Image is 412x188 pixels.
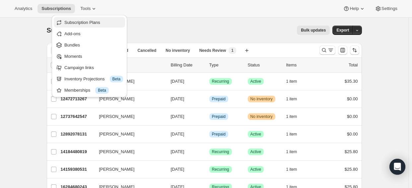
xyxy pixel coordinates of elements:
[80,6,91,11] span: Tools
[11,4,36,13] button: Analytics
[95,111,162,122] button: [PERSON_NAME]
[54,51,125,61] button: Moments
[297,26,330,35] button: Bulk updates
[99,62,166,68] p: Customer
[166,48,190,53] span: No inventory
[61,131,94,138] p: 12892078131
[99,148,135,155] span: [PERSON_NAME]
[171,167,184,172] span: [DATE]
[15,6,32,11] span: Analytics
[64,20,100,25] span: Subscription Plans
[250,96,273,102] span: No inventory
[64,43,80,47] span: Bundles
[64,54,82,59] span: Moments
[199,48,226,53] span: Needs Review
[347,114,358,119] span: $0.00
[286,114,297,119] span: 1 item
[64,65,94,70] span: Campaign links
[64,76,123,82] div: Inventory Projections
[61,165,358,174] div: 14159380531[PERSON_NAME][DATE]SuccessRecurringSuccessActive1 item$25.80
[112,76,121,82] span: Beta
[250,114,273,119] span: No inventory
[37,4,75,13] button: Subscriptions
[99,113,135,120] span: [PERSON_NAME]
[95,129,162,140] button: [PERSON_NAME]
[381,6,397,11] span: Settings
[76,4,101,13] button: Tools
[212,96,226,102] span: Prepaid
[319,46,335,55] button: Search and filter results
[54,17,125,28] button: Subscription Plans
[64,87,123,94] div: Memberships
[212,114,226,119] span: Prepaid
[61,130,358,139] div: 12892078131[PERSON_NAME][DATE]InfoPrepaidSuccessActive1 item$0.00
[209,62,242,68] div: Type
[54,73,125,84] button: Inventory Projections
[61,77,358,86] div: 16272130099[PERSON_NAME][DATE]SuccessRecurringSuccessActive1 item$35.30
[241,46,252,55] button: Create new view
[286,96,297,102] span: 1 item
[99,166,135,173] span: [PERSON_NAME]
[338,46,347,55] button: Customize table column order and visibility
[212,149,229,154] span: Recurring
[47,27,90,34] span: Subscriptions
[61,148,94,155] p: 14184480819
[248,62,281,68] p: Status
[54,62,125,73] button: Campaign links
[212,167,229,172] span: Recurring
[347,96,358,101] span: $0.00
[301,28,326,33] span: Bulk updates
[350,46,359,55] button: Sort the results
[345,167,358,172] span: $25.80
[345,149,358,154] span: $25.80
[95,146,162,157] button: [PERSON_NAME]
[61,166,94,173] p: 14159380531
[61,147,358,156] div: 14184480819[PERSON_NAME][DATE]SuccessRecurringSuccessActive1 item$25.80
[286,165,305,174] button: 1 item
[171,79,184,84] span: [DATE]
[95,164,162,175] button: [PERSON_NAME]
[61,112,358,121] div: 12737642547[PERSON_NAME][DATE]InfoPrepaidWarningNo inventory1 item$0.00
[250,132,261,137] span: Active
[345,79,358,84] span: $35.30
[171,62,204,68] p: Billing Date
[332,26,353,35] button: Export
[347,132,358,137] span: $0.00
[61,94,358,104] div: 12472713267[PERSON_NAME][DATE]InfoPrepaidWarningNo inventory1 item$0.00
[54,28,125,39] button: Add-ons
[286,77,305,86] button: 1 item
[336,28,349,33] span: Export
[99,131,135,138] span: [PERSON_NAME]
[286,94,305,104] button: 1 item
[54,40,125,50] button: Bundles
[286,79,297,84] span: 1 item
[339,4,369,13] button: Help
[250,149,261,154] span: Active
[61,62,358,68] div: IDCustomerBilling DateTypeStatusItemsTotal
[41,6,71,11] span: Subscriptions
[350,6,359,11] span: Help
[286,132,297,137] span: 1 item
[138,48,157,53] span: Cancelled
[54,85,125,95] button: Memberships
[250,167,261,172] span: Active
[64,31,80,36] span: Add-ons
[286,112,305,121] button: 1 item
[171,96,184,101] span: [DATE]
[349,62,358,68] p: Total
[286,130,305,139] button: 1 item
[286,62,319,68] div: Items
[389,159,405,175] div: Open Intercom Messenger
[286,149,297,154] span: 1 item
[171,132,184,137] span: [DATE]
[212,132,226,137] span: Prepaid
[286,147,305,156] button: 1 item
[171,149,184,154] span: [DATE]
[171,114,184,119] span: [DATE]
[231,48,234,53] span: 1
[371,4,401,13] button: Settings
[212,79,229,84] span: Recurring
[98,88,106,93] span: Beta
[250,79,261,84] span: Active
[61,113,94,120] p: 12737642547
